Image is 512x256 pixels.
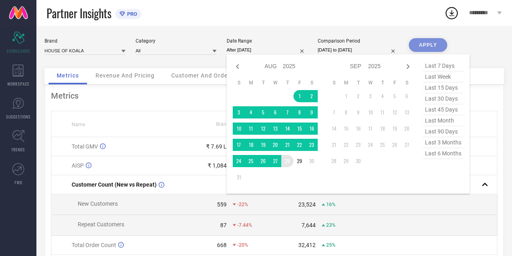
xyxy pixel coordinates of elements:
span: 25% [326,242,336,248]
span: last 7 days [423,60,463,71]
td: Mon Sep 15 2025 [340,123,352,135]
span: 23% [326,222,336,228]
td: Sun Aug 17 2025 [233,139,245,151]
span: TRENDS [11,146,25,153]
td: Thu Sep 25 2025 [376,139,389,151]
th: Tuesday [257,80,269,86]
td: Sat Sep 27 2025 [401,139,413,151]
td: Tue Aug 19 2025 [257,139,269,151]
th: Friday [389,80,401,86]
td: Fri Aug 15 2025 [293,123,306,135]
td: Mon Sep 22 2025 [340,139,352,151]
span: Total GMV [72,143,98,150]
div: 32,412 [298,242,316,248]
span: FWD [15,179,22,185]
td: Sat Sep 20 2025 [401,123,413,135]
td: Fri Aug 01 2025 [293,90,306,102]
th: Wednesday [269,80,281,86]
span: last 45 days [423,104,463,115]
div: Next month [403,62,413,71]
span: last 30 days [423,93,463,104]
td: Tue Sep 30 2025 [352,155,364,167]
td: Wed Sep 24 2025 [364,139,376,151]
span: -22% [237,202,248,207]
td: Sat Sep 13 2025 [401,106,413,118]
input: Select comparison period [318,46,399,54]
td: Thu Sep 18 2025 [376,123,389,135]
td: Sun Aug 31 2025 [233,171,245,183]
td: Thu Aug 28 2025 [281,155,293,167]
td: Sat Aug 16 2025 [306,123,318,135]
span: last 6 months [423,148,463,159]
div: 87 [220,222,227,228]
td: Fri Aug 22 2025 [293,139,306,151]
span: Repeat Customers [78,221,124,228]
span: last week [423,71,463,82]
span: AISP [72,162,84,169]
input: Select date range [227,46,308,54]
div: Date Range [227,38,308,44]
td: Tue Aug 05 2025 [257,106,269,118]
div: 7,644 [302,222,316,228]
td: Wed Aug 27 2025 [269,155,281,167]
div: Metrics [51,91,497,101]
td: Sun Aug 10 2025 [233,123,245,135]
span: Name [72,122,85,127]
th: Saturday [306,80,318,86]
td: Wed Aug 13 2025 [269,123,281,135]
td: Sun Sep 21 2025 [328,139,340,151]
td: Tue Sep 02 2025 [352,90,364,102]
td: Mon Aug 25 2025 [245,155,257,167]
span: SUGGESTIONS [6,114,31,120]
td: Fri Aug 08 2025 [293,106,306,118]
td: Sat Aug 09 2025 [306,106,318,118]
td: Mon Aug 04 2025 [245,106,257,118]
td: Sun Aug 24 2025 [233,155,245,167]
span: last month [423,115,463,126]
td: Tue Sep 23 2025 [352,139,364,151]
th: Wednesday [364,80,376,86]
td: Wed Sep 10 2025 [364,106,376,118]
span: Customer Count (New vs Repeat) [72,181,157,188]
th: Sunday [233,80,245,86]
span: PRO [125,11,137,17]
span: last 90 days [423,126,463,137]
div: 559 [217,201,227,208]
span: WORKSPACE [7,81,30,87]
div: Comparison Period [318,38,399,44]
div: Open download list [444,6,459,20]
span: Revenue And Pricing [96,72,155,79]
span: Brand Value [216,121,243,127]
td: Tue Sep 16 2025 [352,123,364,135]
td: Thu Aug 14 2025 [281,123,293,135]
td: Sat Aug 30 2025 [306,155,318,167]
span: last 15 days [423,82,463,93]
td: Fri Sep 19 2025 [389,123,401,135]
td: Wed Aug 20 2025 [269,139,281,151]
td: Wed Aug 06 2025 [269,106,281,118]
th: Friday [293,80,306,86]
th: Monday [245,80,257,86]
th: Thursday [376,80,389,86]
td: Sun Sep 07 2025 [328,106,340,118]
span: New Customers [78,200,118,207]
td: Fri Sep 26 2025 [389,139,401,151]
div: Brand [45,38,125,44]
th: Saturday [401,80,413,86]
td: Wed Sep 17 2025 [364,123,376,135]
span: -7.44% [237,222,252,228]
th: Tuesday [352,80,364,86]
td: Thu Sep 11 2025 [376,106,389,118]
td: Sat Aug 02 2025 [306,90,318,102]
td: Mon Sep 29 2025 [340,155,352,167]
td: Fri Aug 29 2025 [293,155,306,167]
td: Sat Aug 23 2025 [306,139,318,151]
th: Monday [340,80,352,86]
td: Tue Sep 09 2025 [352,106,364,118]
td: Mon Aug 18 2025 [245,139,257,151]
td: Mon Sep 01 2025 [340,90,352,102]
td: Thu Aug 07 2025 [281,106,293,118]
span: Total Order Count [72,242,116,248]
td: Tue Aug 26 2025 [257,155,269,167]
th: Thursday [281,80,293,86]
